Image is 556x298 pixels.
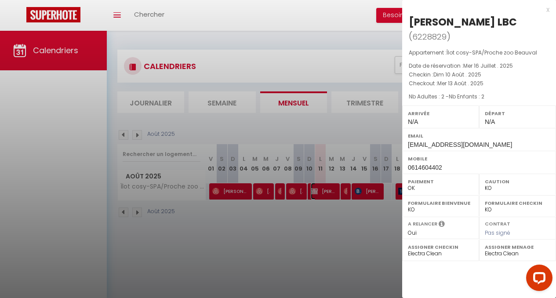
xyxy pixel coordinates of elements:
[408,109,473,118] label: Arrivée
[408,154,550,163] label: Mobile
[485,220,510,226] label: Contrat
[408,164,442,171] span: 0614604402
[408,199,473,207] label: Formulaire Bienvenue
[485,177,550,186] label: Caution
[409,70,549,79] p: Checkin :
[408,118,418,125] span: N/A
[485,199,550,207] label: Formulaire Checkin
[408,141,512,148] span: [EMAIL_ADDRESS][DOMAIN_NAME]
[485,229,510,236] span: Pas signé
[449,93,484,100] span: Nb Enfants : 2
[463,62,513,69] span: Mer 16 Juillet . 2025
[485,118,495,125] span: N/A
[409,48,549,57] p: Appartement :
[519,261,556,298] iframe: LiveChat chat widget
[485,109,550,118] label: Départ
[433,71,481,78] span: Dim 10 Août . 2025
[408,243,473,251] label: Assigner Checkin
[447,49,537,56] span: Îlot cosy-SPA/Proche zoo Beauval
[402,4,549,15] div: x
[408,177,473,186] label: Paiement
[409,15,517,29] div: [PERSON_NAME] LBC
[412,31,447,42] span: 6228829
[437,80,483,87] span: Mer 13 Août . 2025
[409,79,549,88] p: Checkout :
[409,93,484,100] span: Nb Adultes : 2 -
[408,131,550,140] label: Email
[409,62,549,70] p: Date de réservation :
[408,220,437,228] label: A relancer
[485,243,550,251] label: Assigner Menage
[409,30,451,43] span: ( )
[439,220,445,230] i: Sélectionner OUI si vous souhaiter envoyer les séquences de messages post-checkout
